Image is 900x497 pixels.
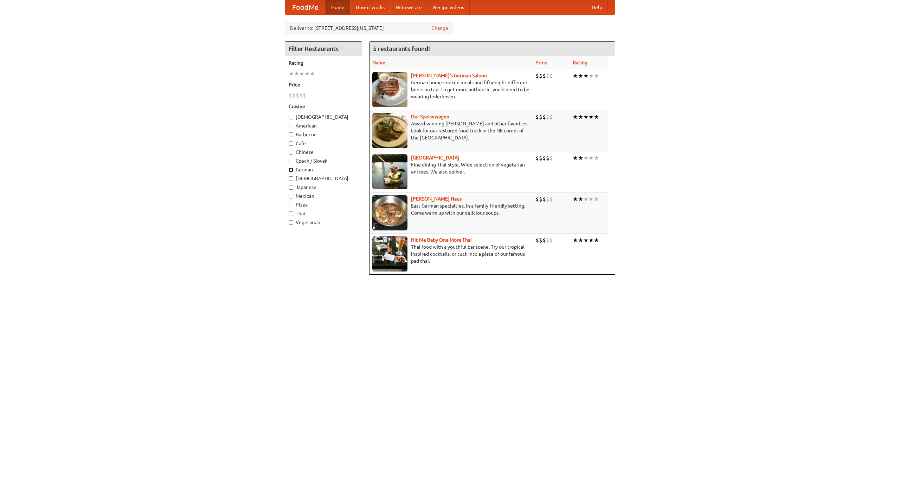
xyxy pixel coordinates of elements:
label: [DEMOGRAPHIC_DATA] [289,113,358,120]
li: ★ [299,70,304,78]
li: ★ [289,70,294,78]
li: ★ [589,154,594,162]
a: FoodMe [285,0,326,14]
li: ★ [573,72,578,80]
li: $ [549,195,553,203]
a: Name [372,60,385,65]
a: [GEOGRAPHIC_DATA] [411,155,459,161]
li: ★ [583,195,589,203]
li: $ [549,72,553,80]
label: Barbecue [289,131,358,138]
label: Czech / Slovak [289,157,358,164]
input: American [289,124,293,128]
li: $ [535,236,539,244]
li: ★ [578,154,583,162]
li: $ [546,72,549,80]
h5: Price [289,81,358,88]
li: $ [539,72,542,80]
li: ★ [573,154,578,162]
li: $ [539,154,542,162]
img: babythai.jpg [372,236,407,272]
li: $ [549,154,553,162]
a: Who we are [390,0,427,14]
label: [DEMOGRAPHIC_DATA] [289,175,358,182]
li: $ [292,92,296,99]
li: $ [539,236,542,244]
b: [PERSON_NAME]'s German Saloon [411,73,487,78]
li: $ [546,113,549,121]
li: ★ [583,154,589,162]
li: ★ [294,70,299,78]
input: Chinese [289,150,293,155]
li: ★ [589,195,594,203]
li: ★ [589,236,594,244]
p: German home-cooked meals and fifty-eight different beers on tap. To get more authentic, you'd nee... [372,79,530,100]
li: $ [296,92,299,99]
input: Cafe [289,141,293,146]
a: [PERSON_NAME] Haus [411,196,462,202]
li: ★ [589,113,594,121]
label: Thai [289,210,358,217]
li: ★ [594,113,599,121]
label: Chinese [289,149,358,156]
h4: Filter Restaurants [285,42,362,56]
li: $ [542,195,546,203]
a: Home [326,0,350,14]
img: satay.jpg [372,154,407,189]
input: [DEMOGRAPHIC_DATA] [289,176,293,181]
li: ★ [583,236,589,244]
li: $ [546,154,549,162]
label: German [289,166,358,173]
li: $ [546,236,549,244]
a: Price [535,60,547,65]
li: $ [549,113,553,121]
div: Deliver to: [STREET_ADDRESS][US_STATE] [285,22,454,34]
li: ★ [583,113,589,121]
ng-pluralize: 5 restaurants found! [373,45,430,52]
li: ★ [594,154,599,162]
a: How it works [350,0,390,14]
label: Cafe [289,140,358,147]
li: $ [546,195,549,203]
label: Vegetarian [289,219,358,226]
a: Hit Me Baby One More Thai [411,237,472,243]
a: Der Speisewagen [411,114,449,119]
li: ★ [578,195,583,203]
li: ★ [594,195,599,203]
label: American [289,122,358,129]
li: $ [542,113,546,121]
input: Thai [289,211,293,216]
input: Japanese [289,185,293,190]
li: $ [535,72,539,80]
h5: Rating [289,59,358,66]
li: ★ [583,72,589,80]
label: Mexican [289,192,358,200]
li: $ [303,92,306,99]
li: ★ [589,72,594,80]
li: ★ [573,195,578,203]
li: $ [542,72,546,80]
p: Thai food with a youthful bar scene. Try our tropical inspired cocktails, or tuck into a plate of... [372,243,530,264]
a: Help [586,0,608,14]
li: $ [549,236,553,244]
img: kohlhaus.jpg [372,195,407,230]
li: $ [539,113,542,121]
label: Japanese [289,184,358,191]
li: ★ [578,113,583,121]
li: ★ [304,70,310,78]
img: esthers.jpg [372,72,407,107]
li: ★ [594,72,599,80]
li: ★ [573,236,578,244]
input: Pizza [289,203,293,207]
a: Rating [573,60,587,65]
input: Barbecue [289,132,293,137]
label: Pizza [289,201,358,208]
li: $ [535,195,539,203]
p: East German specialties, in a family-friendly setting. Come warm up with our delicious soups. [372,202,530,216]
li: $ [535,113,539,121]
h5: Cuisine [289,103,358,110]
